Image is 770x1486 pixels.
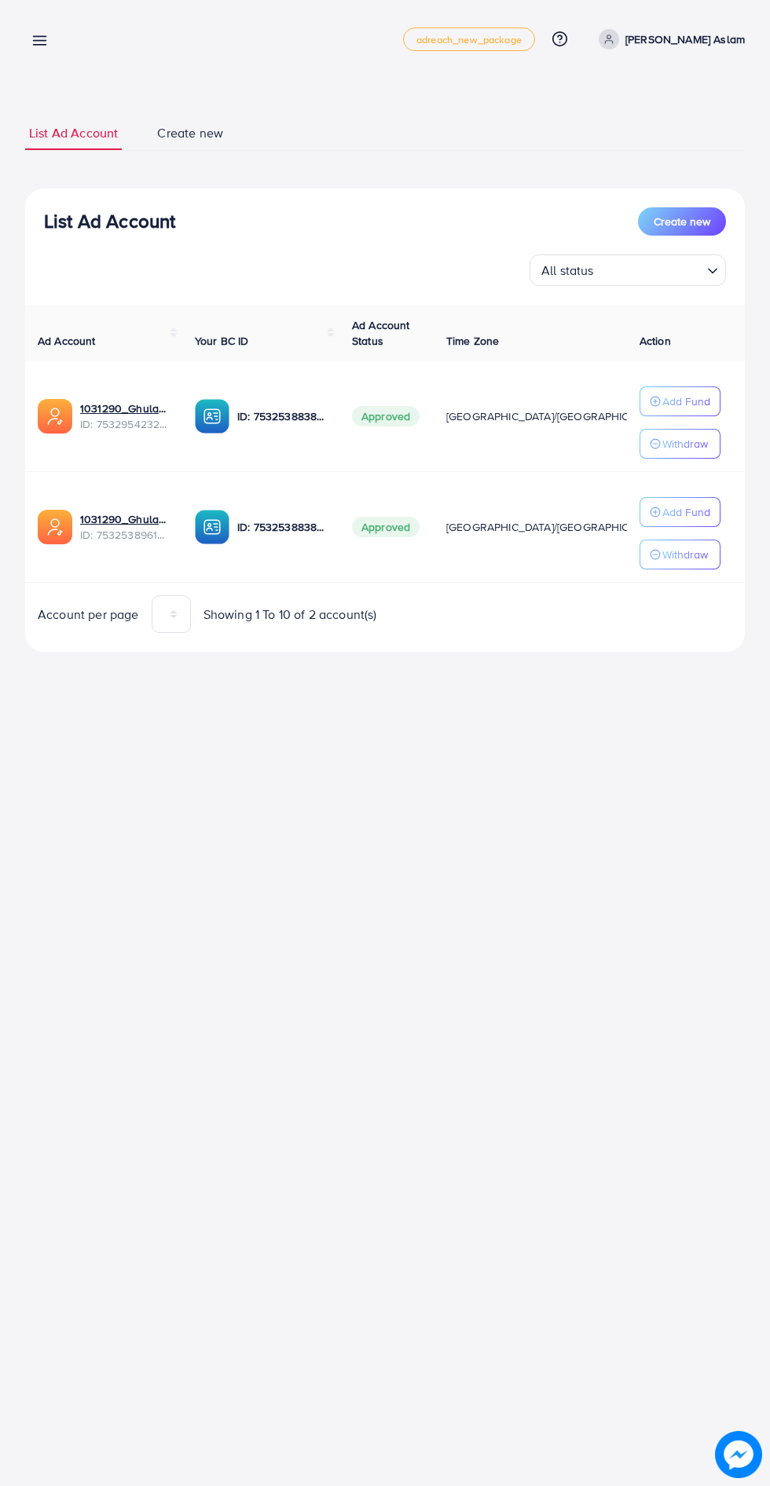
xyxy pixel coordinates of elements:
a: [PERSON_NAME] Aslam [592,29,745,49]
a: 1031290_Ghulam Rasool Aslam_1753805901568 [80,511,170,527]
span: Ad Account Status [352,317,410,349]
img: ic-ba-acc.ded83a64.svg [195,399,229,434]
p: Withdraw [662,434,708,453]
span: Create new [654,214,710,229]
button: Create new [638,207,726,236]
span: Your BC ID [195,333,249,349]
p: Add Fund [662,503,710,522]
span: All status [538,259,597,282]
span: List Ad Account [29,124,118,142]
div: <span class='underline'>1031290_Ghulam Rasool Aslam 2_1753902599199</span></br>7532954232266326017 [80,401,170,433]
h3: List Ad Account [44,210,175,232]
span: Showing 1 To 10 of 2 account(s) [203,606,377,624]
span: ID: 7532954232266326017 [80,416,170,432]
div: <span class='underline'>1031290_Ghulam Rasool Aslam_1753805901568</span></br>7532538961244635153 [80,511,170,544]
span: Account per page [38,606,139,624]
span: Create new [157,124,223,142]
p: Add Fund [662,392,710,411]
img: ic-ba-acc.ded83a64.svg [195,510,229,544]
span: Approved [352,406,420,426]
span: adreach_new_package [416,35,522,45]
img: ic-ads-acc.e4c84228.svg [38,510,72,544]
span: Action [640,333,671,349]
p: ID: 7532538838637019152 [237,407,327,426]
p: Withdraw [662,545,708,564]
a: 1031290_Ghulam Rasool Aslam 2_1753902599199 [80,401,170,416]
div: Search for option [530,254,726,286]
button: Add Fund [640,497,720,527]
span: Time Zone [446,333,499,349]
button: Add Fund [640,386,720,416]
span: [GEOGRAPHIC_DATA]/[GEOGRAPHIC_DATA] [446,408,665,424]
img: image [715,1431,762,1478]
span: ID: 7532538961244635153 [80,527,170,543]
button: Withdraw [640,540,720,569]
button: Withdraw [640,429,720,459]
span: Ad Account [38,333,96,349]
img: ic-ads-acc.e4c84228.svg [38,399,72,434]
span: [GEOGRAPHIC_DATA]/[GEOGRAPHIC_DATA] [446,519,665,535]
p: [PERSON_NAME] Aslam [625,30,745,49]
p: ID: 7532538838637019152 [237,518,327,536]
span: Approved [352,517,420,537]
a: adreach_new_package [403,27,535,51]
input: Search for option [599,256,701,282]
